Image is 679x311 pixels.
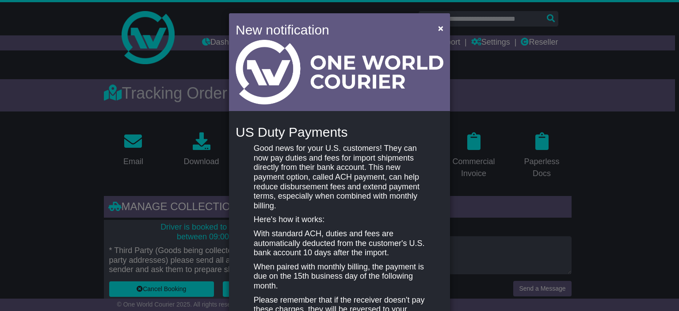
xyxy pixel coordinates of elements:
[254,215,425,225] p: Here's how it works:
[236,40,443,104] img: Light
[254,262,425,291] p: When paired with monthly billing, the payment is due on the 15th business day of the following mo...
[434,19,448,37] button: Close
[254,144,425,211] p: Good news for your U.S. customers! They can now pay duties and fees for import shipments directly...
[254,229,425,258] p: With standard ACH, duties and fees are automatically deducted from the customer's U.S. bank accou...
[236,20,425,40] h4: New notification
[236,125,443,139] h4: US Duty Payments
[438,23,443,33] span: ×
